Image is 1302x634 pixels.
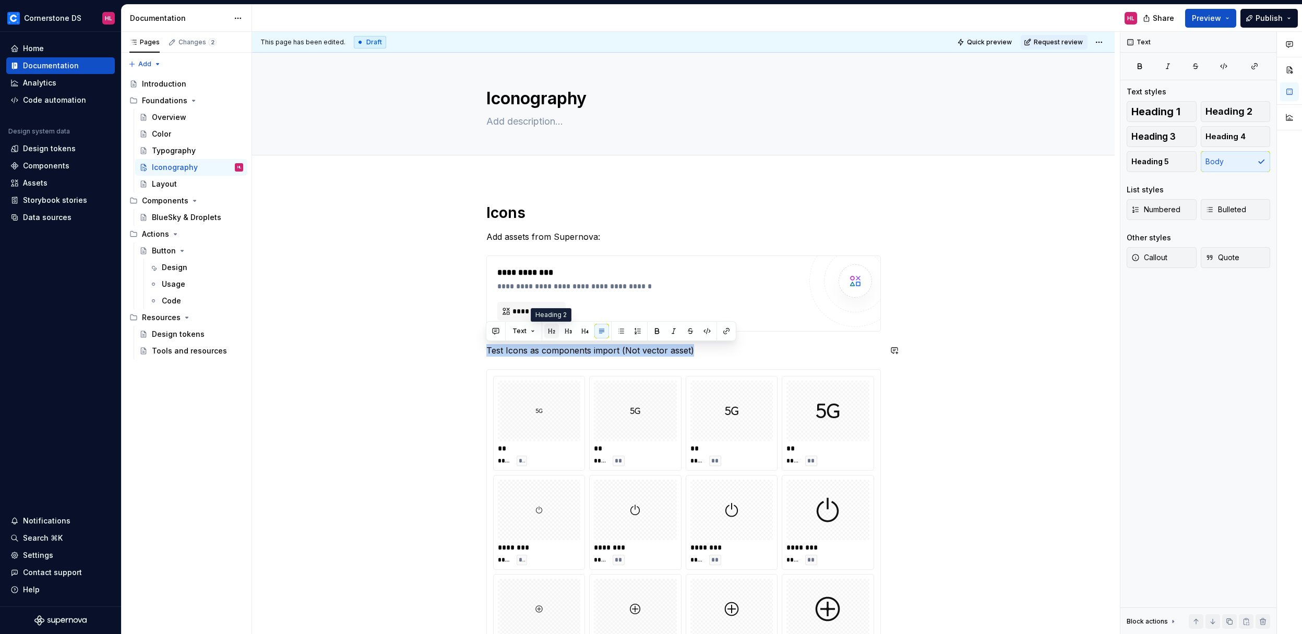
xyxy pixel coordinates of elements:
div: HL [237,162,241,173]
div: Notifications [23,516,70,526]
div: BlueSky & Droplets [152,212,221,223]
div: Introduction [142,79,186,89]
div: Color [152,129,171,139]
a: Design tokens [135,326,247,343]
div: Code [162,296,181,306]
button: Publish [1240,9,1298,28]
a: Documentation [6,57,115,74]
span: Bulleted [1205,204,1246,215]
div: Iconography [152,162,198,173]
div: Actions [125,226,247,242]
a: Components [6,157,115,174]
div: HL [105,14,112,22]
div: Home [23,43,44,54]
img: c3019341-c077-43c8-8ea9-c5cf61c45a31.png [7,12,20,25]
div: Contact support [23,567,82,578]
a: Button [135,242,247,259]
div: Documentation [130,13,229,23]
div: Storybook stories [23,195,87,205]
a: Design tokens [6,140,115,157]
a: Usage [145,276,247,292]
a: Home [6,40,115,57]
button: Bulleted [1201,199,1271,220]
div: Draft [354,36,386,48]
div: Design [162,262,187,273]
a: Code automation [6,92,115,108]
a: IconographyHL [135,159,247,176]
div: Design system data [8,127,70,136]
button: Help [6,581,115,598]
a: Analytics [6,75,115,91]
button: Quote [1201,247,1271,268]
div: Page tree [125,76,247,359]
a: Design [145,259,247,276]
div: Components [125,192,247,209]
div: Settings [23,550,53,560]
button: Cornerstone DSHL [2,7,119,29]
div: Other styles [1127,233,1171,243]
button: Heading 4 [1201,126,1271,147]
div: Overview [152,112,186,123]
div: Components [142,196,188,206]
p: Test Icons as components import (Not vector asset) [486,344,881,357]
div: Data sources [23,212,71,223]
div: Components [23,161,69,171]
span: Heading 3 [1131,131,1176,142]
a: Typography [135,142,247,159]
a: Data sources [6,209,115,226]
div: Design tokens [152,329,205,339]
span: Callout [1131,252,1167,263]
button: Text [508,324,540,338]
svg: Supernova Logo [34,615,87,626]
button: Heading 2 [1201,101,1271,122]
div: Changes [178,38,217,46]
span: Text [512,327,527,335]
div: Usage [162,279,185,289]
div: Design tokens [23,143,76,154]
p: Add assets from Supernova: [486,230,881,243]
div: Heading 2 [531,308,571,322]
span: Heading 2 [1205,106,1252,117]
div: Block actions [1127,617,1168,626]
h1: Icons [486,203,881,222]
div: Text styles [1127,87,1166,97]
div: HL [1127,14,1134,22]
div: Tools and resources [152,346,227,356]
div: Cornerstone DS [24,13,81,23]
button: Heading 1 [1127,101,1197,122]
div: Help [23,584,40,595]
span: This page has been edited. [260,38,345,46]
button: Callout [1127,247,1197,268]
div: Analytics [23,78,56,88]
a: Introduction [125,76,247,92]
span: Add [138,60,151,68]
div: Code automation [23,95,86,105]
span: Heading 1 [1131,106,1180,117]
div: Documentation [23,60,79,71]
a: Assets [6,175,115,191]
div: Foundations [125,92,247,109]
span: Heading 5 [1131,156,1169,167]
button: Share [1138,9,1181,28]
span: Request review [1034,38,1083,46]
a: Tools and resources [135,343,247,359]
div: Resources [142,312,181,323]
div: Pages [129,38,160,46]
div: Actions [142,229,169,239]
div: Foundations [142,95,187,106]
button: Preview [1185,9,1236,28]
span: Preview [1192,13,1221,23]
a: Storybook stories [6,192,115,209]
a: Settings [6,547,115,564]
span: Quote [1205,252,1239,263]
div: Button [152,246,176,256]
a: Code [145,292,247,309]
div: Block actions [1127,614,1177,629]
button: Quick preview [954,35,1017,50]
button: Add [125,57,164,71]
span: Heading 4 [1205,131,1246,142]
a: Layout [135,176,247,192]
a: BlueSky & Droplets [135,209,247,226]
span: 2 [208,38,217,46]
